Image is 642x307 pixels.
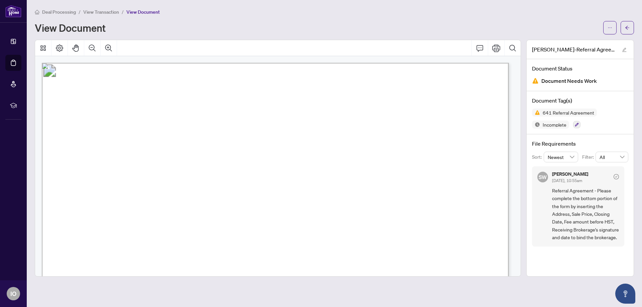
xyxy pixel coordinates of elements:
span: View Transaction [83,9,119,15]
h4: Document Tag(s) [532,97,628,105]
span: check-circle [614,174,619,179]
span: [PERSON_NAME]-Referral Agreement 1.pdf [532,45,616,53]
h4: File Requirements [532,140,628,148]
button: Open asap [615,284,635,304]
span: edit [622,47,627,52]
span: home [35,10,39,14]
li: / [122,8,124,16]
p: Sort: [532,153,544,161]
span: Deal Processing [42,9,76,15]
span: ellipsis [608,25,612,30]
span: IO [10,289,16,298]
img: logo [5,5,21,17]
img: Status Icon [532,109,540,117]
img: Document Status [532,78,539,84]
h5: [PERSON_NAME] [552,172,588,176]
span: SW [539,173,547,181]
h4: Document Status [532,64,628,72]
span: 641 Referral Agreement [540,110,597,115]
span: All [600,152,624,162]
span: Document Needs Work [541,76,597,86]
li: / [79,8,81,16]
p: Filter: [582,153,596,161]
span: [DATE], 10:55am [552,178,582,183]
img: Status Icon [532,121,540,129]
span: Referral Agreement - Please complete the bottom portion of the form by inserting the Address, Sal... [552,187,619,242]
span: View Document [126,9,160,15]
span: arrow-left [625,25,630,30]
span: Newest [548,152,574,162]
h1: View Document [35,22,106,33]
span: Incomplete [540,122,569,127]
